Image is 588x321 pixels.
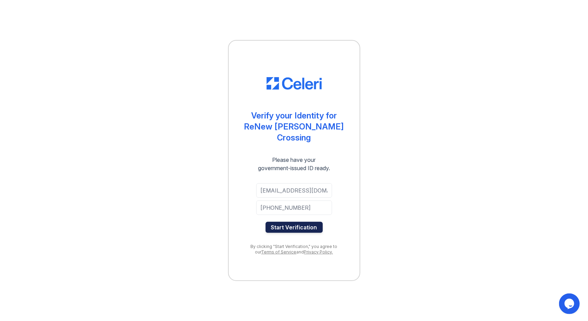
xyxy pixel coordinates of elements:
[243,110,346,143] div: Verify your Identity for ReNew [PERSON_NAME] Crossing
[256,183,332,198] input: Email
[304,249,333,255] a: Privacy Policy.
[246,156,342,172] div: Please have your government-issued ID ready.
[261,249,297,255] a: Terms of Service
[266,222,323,233] button: Start Verification
[559,293,581,314] iframe: chat widget
[243,244,346,255] div: By clicking "Start Verification," you agree to our and
[267,77,322,90] img: CE_Logo_Blue-a8612792a0a2168367f1c8372b55b34899dd931a85d93a1a3d3e32e68fde9ad4.png
[256,200,332,215] input: Phone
